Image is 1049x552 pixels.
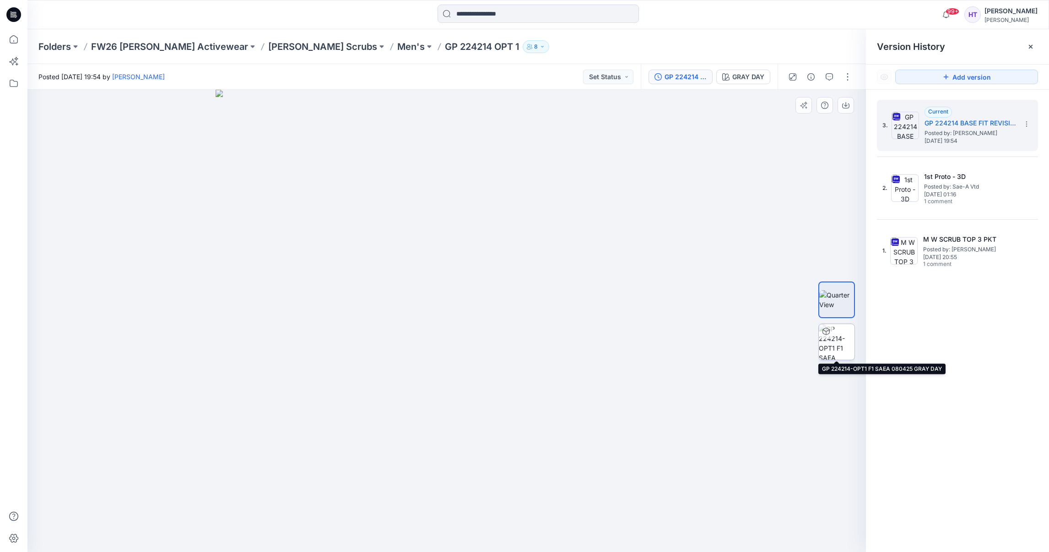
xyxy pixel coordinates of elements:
[882,247,887,255] span: 1.
[716,70,770,84] button: GRAY DAY
[923,261,987,268] span: 1 comment
[923,254,1015,260] span: [DATE] 20:55
[732,72,764,82] div: GRAY DAY
[984,5,1038,16] div: [PERSON_NAME]
[924,191,1016,198] span: [DATE] 01:16
[895,70,1038,84] button: Add version
[1027,43,1034,50] button: Close
[946,8,959,15] span: 99+
[928,108,948,115] span: Current
[523,40,549,53] button: 8
[38,72,165,81] span: Posted [DATE] 19:54 by
[649,70,713,84] button: GP 224214 BASE FIT REVISIONS
[877,41,945,52] span: Version History
[268,40,377,53] a: [PERSON_NAME] Scrubs
[925,118,1016,129] h5: GP 224214 BASE FIT REVISIONS
[923,245,1015,254] span: Posted by: Holly Tatterson
[38,40,71,53] a: Folders
[665,72,707,82] div: GP 224214 BASE FIT REVISIONS
[216,90,678,552] img: eyJhbGciOiJIUzI1NiIsImtpZCI6IjAiLCJzbHQiOiJzZXMiLCJ0eXAiOiJKV1QifQ.eyJkYXRhIjp7InR5cGUiOiJzdG9yYW...
[891,174,919,202] img: 1st Proto - 3D
[882,184,887,192] span: 2.
[112,73,165,81] a: [PERSON_NAME]
[804,70,818,84] button: Details
[819,324,854,360] img: GP 224214-OPT1 F1 SAEA 080425 GRAY DAY
[892,112,919,139] img: GP 224214 BASE FIT REVISIONS
[984,16,1038,23] div: [PERSON_NAME]
[445,40,519,53] p: GP 224214 OPT 1
[819,290,854,309] img: Quarter View
[925,129,1016,138] span: Posted by: Holly Tatterson
[924,171,1016,182] h5: 1st Proto - 3D
[964,6,981,23] div: HT
[91,40,248,53] a: FW26 [PERSON_NAME] Activewear
[925,138,1016,144] span: [DATE] 19:54
[882,121,888,130] span: 3.
[924,182,1016,191] span: Posted by: Sae-A Vtd
[924,198,988,206] span: 1 comment
[877,70,892,84] button: Show Hidden Versions
[890,237,918,265] img: M W SCRUB TOP 3 PKT
[923,234,1015,245] h5: M W SCRUB TOP 3 PKT
[534,42,538,52] p: 8
[397,40,425,53] a: Men's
